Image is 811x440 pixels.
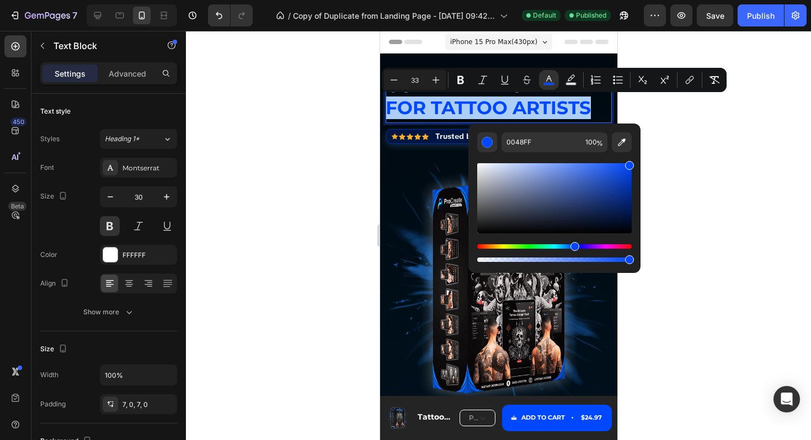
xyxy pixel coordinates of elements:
button: Heading 1* [100,129,177,149]
button: Show more [40,302,177,322]
div: Editor contextual toolbar [382,68,727,92]
p: Advanced [109,68,146,79]
div: Width [40,370,58,380]
div: Size [40,189,70,204]
div: Padding [40,399,66,409]
button: Save [697,4,733,26]
div: Align [40,276,71,291]
div: Beta [8,202,26,211]
div: FFFFFF [122,250,174,260]
p: 7 [72,9,77,22]
div: Publish [747,10,775,22]
div: 7, 0, 7, 0 [122,400,174,410]
div: Size [40,342,70,357]
span: / [288,10,291,22]
div: Hue [477,244,632,249]
button: Publish [738,4,784,26]
span: Copy of Duplicate from Landing Page - [DATE] 09:42:45 [293,10,495,22]
input: Auto [100,365,177,385]
div: Font [40,163,54,173]
span: Heading 1* [105,134,140,144]
iframe: Design area [380,31,617,440]
div: Color [40,250,57,260]
p: Settings [55,68,86,79]
div: Show more [83,307,135,318]
span: Published [576,10,606,20]
div: Open Intercom Messenger [773,386,800,412]
span: % [596,137,603,149]
div: Montserrat [122,163,174,173]
p: Text Block [54,39,147,52]
span: Default [533,10,556,20]
div: Text style [40,106,71,116]
button: 7 [4,4,82,26]
span: Save [706,11,724,20]
div: Styles [40,134,60,144]
div: Undo/Redo [208,4,253,26]
input: E.g FFFFFF [501,132,581,152]
div: 450 [10,117,26,126]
